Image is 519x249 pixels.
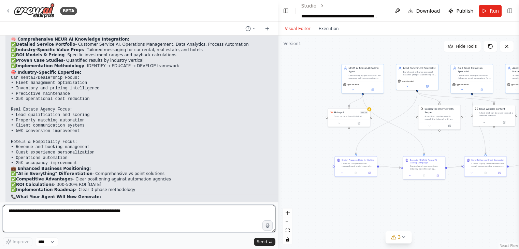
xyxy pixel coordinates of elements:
strong: Detailed Service Portfolio [16,42,75,47]
div: Version 1 [284,41,301,46]
p: ✅ - Customer Service AI, Operations Management, Data Analytics, Process Automation ✅ - Tailored m... [11,42,360,69]
strong: "AI in Everything" Differentiation [16,171,92,176]
div: Execute highly personalized AI-powered calling campaigns using Rental AI platform for {target_aud... [348,74,381,79]
div: Read website content [479,107,505,111]
button: Execution [315,25,343,33]
button: Open in side panel [472,88,491,92]
button: fit view [283,226,292,235]
div: Conduct comprehensive research and enrichment of prospects within {target_audience} for {company_... [342,162,375,167]
div: Cold Email Follow-up SpecialistCreate and send personalized follow-up email campaigns for {target... [450,64,493,94]
div: Lead Enrichment SpecialistEnrich and enhance prospect data for {target_audience} to support {comp... [396,64,438,90]
div: Sync records from HubSpot [334,115,368,118]
span: Hide Tools [456,44,477,49]
p: ✅ - Comprehensive vs point solutions ✅ - Clear positioning against automation agencies ✅ - 300-50... [11,171,360,192]
g: Edge from 0906748f-b999-4db8-953e-894686f33f47 to f540dcd3-2341-4d0c-a915-1b1c2b5ff898 [347,95,364,106]
div: HubSpotHubspot1of32Sync records from HubSpot [328,108,370,127]
button: No output available [478,171,492,175]
button: Start a new chat [262,25,273,33]
button: Download [405,5,443,17]
strong: Industry-Specific Value Props [16,47,84,52]
button: Visual Editor [281,25,315,33]
g: Edge from 6abfd6c8-f5ed-4c53-8b9a-2130555bb027 to 4cb9b724-9326-4ef2-bf20-f872d071244b [447,165,462,170]
strong: ROI Calculations [16,182,54,187]
strong: 🧠 Comprehensive NEUR AI Knowledge Integration: [11,37,129,42]
button: Open in side panel [417,84,437,88]
button: zoom in [283,208,292,217]
strong: 💼 Enhanced Business Positioning: [11,166,91,171]
h2: 📞 [11,194,360,200]
button: Hide Tools [444,41,481,52]
strong: Implementation Methodology [16,63,84,68]
button: Open in side panel [363,171,375,175]
span: Number of enabled actions [360,111,367,114]
span: Download [416,8,440,14]
button: Hide left sidebar [282,6,290,16]
span: Send [257,239,267,245]
button: Publish [445,5,476,17]
div: Send Follow-up Email Campaign [471,159,504,161]
nav: breadcrumb [301,2,386,19]
div: NEUR AI Rental AI Calling Agent [348,67,381,73]
button: Open in side panel [363,88,382,92]
strong: ROI Models & Pricing [16,53,64,57]
strong: Implementation Roadmap [16,187,76,192]
strong: Proven Case Studies [16,58,63,63]
strong: 🎯 Industry-Specific Expertise: [11,70,81,75]
div: A tool that can be used to read a website content. [479,112,513,117]
button: No output available [348,171,363,175]
g: Edge from 165c56b3-8da1-40ba-a4ff-3e5524324c29 to 48d7f4de-ebff-48c0-afad-a9a29ad8ac3c [415,92,495,103]
div: Create and send personalized follow-up email campaigns for {target_audience} when cold calling at... [458,74,491,79]
div: React Flow controls [283,208,292,244]
div: BETA [60,7,77,15]
button: 3 [385,231,412,244]
g: Edge from dc5601df-195b-4a80-b8c1-415aa63ae3e7 to 4cb9b724-9326-4ef2-bf20-f872d071244b [470,95,487,154]
div: Enrich and enhance prospect data for {target_audience} to support {company_name}'s cold calling c... [403,71,436,76]
button: toggle interactivity [283,235,292,244]
g: Edge from 165c56b3-8da1-40ba-a4ff-3e5524324c29 to c9120608-5a05-4f56-a669-5294aa80a7d9 [415,92,441,103]
g: Edge from 0906748f-b999-4db8-953e-894686f33f47 to 6abfd6c8-f5ed-4c53-8b9a-2130555bb027 [361,95,426,154]
button: Send [254,238,275,246]
div: Lead Enrichment Specialist [403,67,436,70]
div: NEUR AI Rental AI Calling AgentExecute highly personalized AI-powered calling campaigns using Ren... [341,64,384,94]
span: Run [490,8,499,14]
a: Studio [301,3,317,9]
g: Edge from 52d1bd59-924f-4de2-8c14-95e4fabf1e47 to 6abfd6c8-f5ed-4c53-8b9a-2130555bb027 [379,165,401,170]
button: Open in side panel [432,174,443,178]
code: Car Rental/Dealership Focus: • Fleet management optimization • Inventory and pricing intelligence... [11,75,104,165]
span: Improve [13,239,29,245]
button: Switch to previous chat [243,25,259,33]
g: Edge from 165c56b3-8da1-40ba-a4ff-3e5524324c29 to 52d1bd59-924f-4de2-8c14-95e4fabf1e47 [354,92,419,154]
button: Show right sidebar [506,6,514,16]
div: Send Follow-up Email CampaignCreate highly personalized cold email sequences for prospects who di... [464,156,507,177]
img: HubSpot [330,111,333,114]
strong: What Your Agent Will Now Generate: [16,194,101,199]
button: Click to speak your automation idea [262,220,273,231]
div: Hubspot [334,111,344,114]
span: 3 [398,234,401,240]
img: SerperDevTool [420,107,423,110]
img: Logo [14,3,55,18]
span: Publish [456,8,473,14]
div: Create highly personalized cold email sequences for prospects who didn't book demos during cold c... [471,162,504,167]
button: Improve [3,237,32,246]
button: Run [479,5,502,17]
span: gpt-4o-mini [347,83,359,86]
div: Execute NEUR AI Rental AI Calling CampaignCreate highly personalized, industry-specific calling c... [403,156,445,179]
span: gpt-4o-mini [402,80,414,83]
button: Open in side panel [493,171,505,175]
div: Search the internet with Serper [424,107,458,114]
span: gpt-4o-mini [457,83,468,86]
strong: Competitive Advantages [16,176,73,181]
button: No output available [417,174,431,178]
div: ScrapeWebsiteToolRead website contentA tool that can be used to read a website content. [473,105,515,126]
img: ScrapeWebsiteTool [475,107,478,110]
button: Open in side panel [439,124,459,128]
div: Execute NEUR AI Rental AI Calling Campaign [410,159,443,164]
div: SerperDevToolSearch the internet with SerperA tool that can be used to search the internet with a... [418,105,461,130]
button: Open in side panel [494,120,514,124]
div: Create highly personalized, industry-specific calling campaigns using Rental AI platform for {tar... [410,165,443,170]
div: A tool that can be used to search the internet with a search_query. Supports different search typ... [424,115,458,120]
div: Enrich Prospect Data for CallingConduct comprehensive research and enrichment of prospects within... [334,156,377,177]
button: Open in side panel [349,121,369,125]
div: Cold Email Follow-up Specialist [458,67,491,73]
